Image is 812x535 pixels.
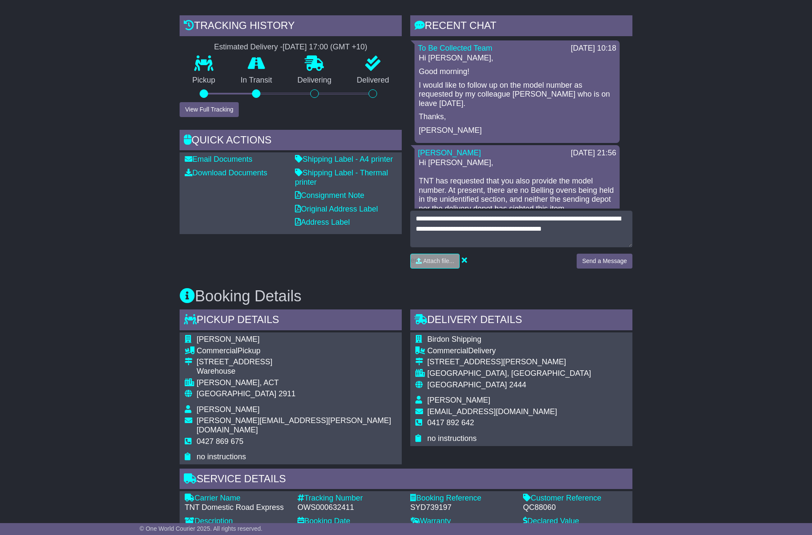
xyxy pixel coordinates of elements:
p: [PERSON_NAME] [419,126,615,135]
div: Carrier Name [185,494,289,503]
div: [DATE] 21:56 [571,149,616,158]
div: [STREET_ADDRESS] [197,358,397,367]
span: Birdon Shipping [427,335,481,343]
button: View Full Tracking [180,102,239,117]
h3: Booking Details [180,288,632,305]
div: Pickup Details [180,309,402,332]
div: Delivery [427,346,591,356]
p: Thanks, [419,112,615,122]
div: Warehouse [197,367,397,376]
span: [EMAIL_ADDRESS][DOMAIN_NAME] [427,407,557,416]
div: Quick Actions [180,130,402,153]
p: Delivered [344,76,402,85]
a: [PERSON_NAME] [418,149,481,157]
button: Send a Message [577,254,632,269]
a: Shipping Label - A4 printer [295,155,393,163]
a: To Be Collected Team [418,44,492,52]
span: [PERSON_NAME] [427,396,490,404]
div: Declared Value [523,517,627,526]
a: Consignment Note [295,191,364,200]
div: Delivery Details [410,309,632,332]
span: 2911 [278,389,295,398]
div: [DATE] 17:00 (GMT +10) [283,43,367,52]
div: [PERSON_NAME], ACT [197,378,397,388]
div: SYD739197 [410,503,515,512]
div: Booking Date [297,517,402,526]
p: In Transit [228,76,285,85]
span: 2444 [509,381,526,389]
span: © One World Courier 2025. All rights reserved. [140,525,263,532]
p: Hi [PERSON_NAME], [419,54,615,63]
div: Pickup [197,346,397,356]
div: Description [185,517,289,526]
a: Download Documents [185,169,267,177]
p: Good morning! [419,67,615,77]
div: QC88060 [523,503,627,512]
div: Booking Reference [410,494,515,503]
div: [STREET_ADDRESS][PERSON_NAME] [427,358,591,367]
span: [PERSON_NAME] [197,335,260,343]
div: OWS000632411 [297,503,402,512]
a: Address Label [295,218,350,226]
div: Estimated Delivery - [180,43,402,52]
div: Warranty [410,517,515,526]
div: [DATE] 10:18 [571,44,616,53]
span: [GEOGRAPHIC_DATA] [427,381,507,389]
span: [GEOGRAPHIC_DATA] [197,389,276,398]
a: Email Documents [185,155,252,163]
div: Service Details [180,469,632,492]
div: Tracking Number [297,494,402,503]
p: Delivering [285,76,344,85]
span: Commercial [197,346,237,355]
div: RECENT CHAT [410,15,632,38]
p: I would like to follow up on the model number as requested by my colleague [PERSON_NAME] who is o... [419,81,615,109]
span: no instructions [197,452,246,461]
a: Shipping Label - Thermal printer [295,169,388,186]
div: Customer Reference [523,494,627,503]
span: 0427 869 675 [197,437,243,446]
span: no instructions [427,434,477,443]
span: [PERSON_NAME][EMAIL_ADDRESS][PERSON_NAME][DOMAIN_NAME] [197,416,391,434]
span: 0417 892 642 [427,418,474,427]
span: Commercial [427,346,468,355]
div: [GEOGRAPHIC_DATA], [GEOGRAPHIC_DATA] [427,369,591,378]
a: Original Address Label [295,205,378,213]
p: Hi [PERSON_NAME], TNT has requested that you also provide the model number. At present, there are... [419,158,615,241]
p: Pickup [180,76,228,85]
div: Tracking history [180,15,402,38]
div: TNT Domestic Road Express [185,503,289,512]
span: [PERSON_NAME] [197,405,260,414]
